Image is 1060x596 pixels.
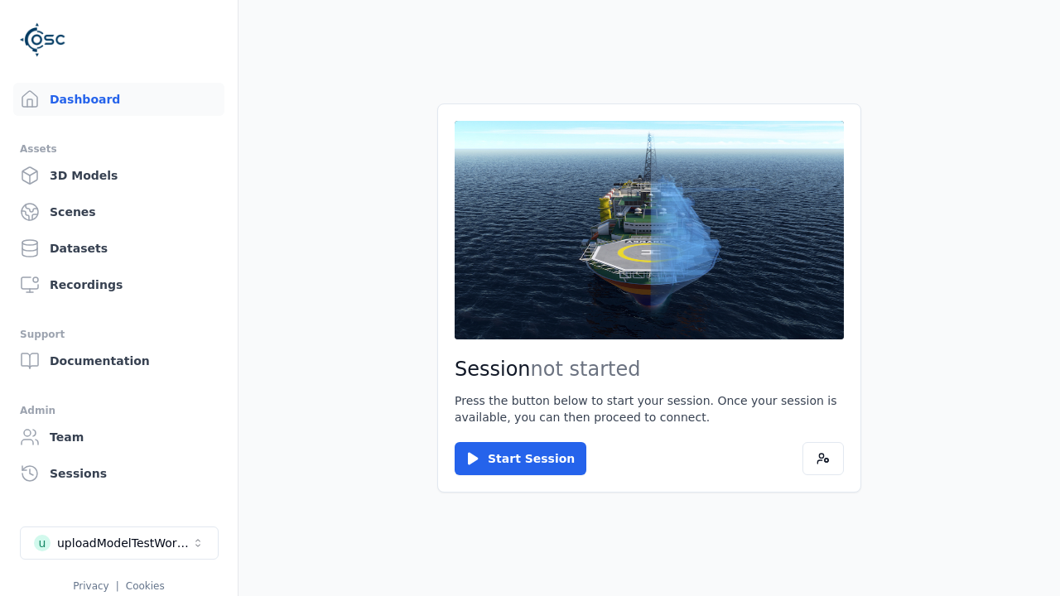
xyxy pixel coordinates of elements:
a: Documentation [13,344,224,377]
div: u [34,535,51,551]
a: Team [13,421,224,454]
h2: Session [455,356,844,382]
a: Privacy [73,580,108,592]
a: Dashboard [13,83,224,116]
a: Sessions [13,457,224,490]
div: uploadModelTestWorkspace [57,535,191,551]
button: Start Session [455,442,586,475]
a: Cookies [126,580,165,592]
a: 3D Models [13,159,224,192]
a: Scenes [13,195,224,228]
div: Support [20,324,218,344]
button: Select a workspace [20,526,219,560]
a: Recordings [13,268,224,301]
span: not started [531,358,641,381]
p: Press the button below to start your session. Once your session is available, you can then procee... [455,392,844,425]
div: Admin [20,401,218,421]
a: Datasets [13,232,224,265]
img: Logo [20,17,66,63]
div: Assets [20,139,218,159]
span: | [116,580,119,592]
